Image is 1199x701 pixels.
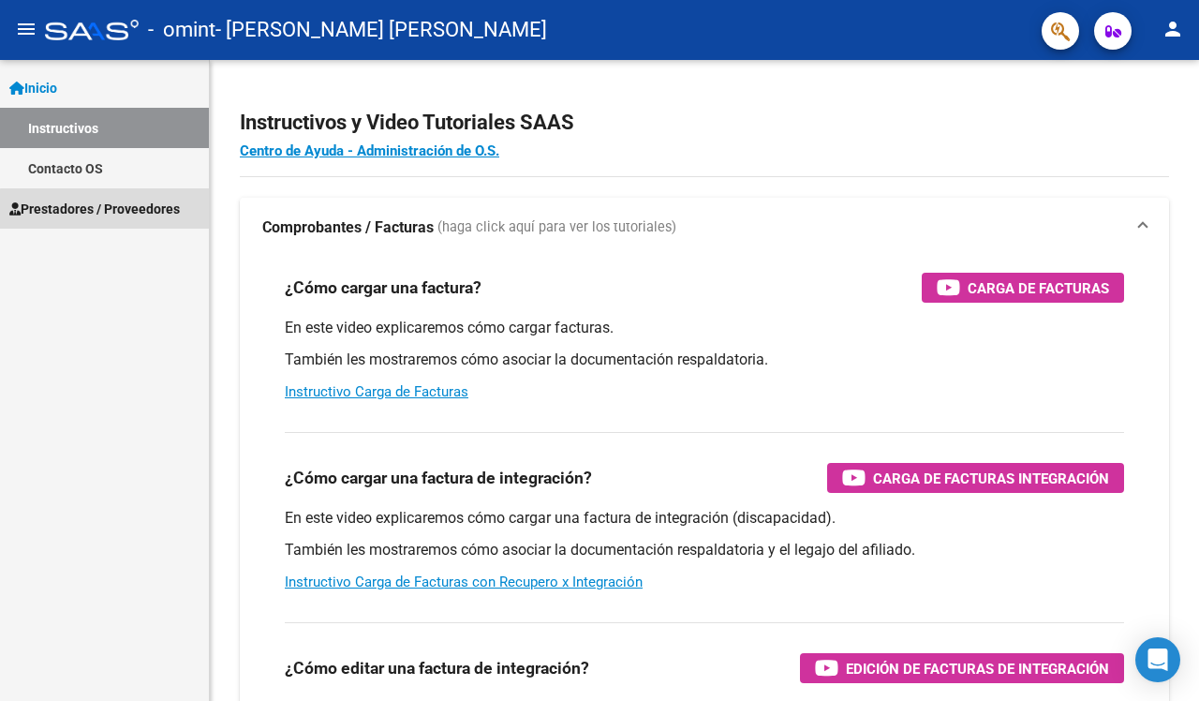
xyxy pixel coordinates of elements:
span: - omint [148,9,215,51]
p: También les mostraremos cómo asociar la documentación respaldatoria y el legajo del afiliado. [285,540,1124,560]
mat-icon: menu [15,18,37,40]
a: Instructivo Carga de Facturas [285,383,468,400]
span: Carga de Facturas Integración [873,467,1109,490]
h3: ¿Cómo cargar una factura? [285,275,481,301]
span: Edición de Facturas de integración [846,657,1109,680]
h2: Instructivos y Video Tutoriales SAAS [240,105,1169,141]
mat-icon: person [1162,18,1184,40]
div: Open Intercom Messenger [1135,637,1180,682]
span: Prestadores / Proveedores [9,199,180,219]
button: Edición de Facturas de integración [800,653,1124,683]
strong: Comprobantes / Facturas [262,217,434,238]
p: En este video explicaremos cómo cargar una factura de integración (discapacidad). [285,508,1124,529]
button: Carga de Facturas [922,273,1124,303]
span: - [PERSON_NAME] [PERSON_NAME] [215,9,547,51]
span: (haga click aquí para ver los tutoriales) [437,217,676,238]
h3: ¿Cómo cargar una factura de integración? [285,465,592,491]
button: Carga de Facturas Integración [827,463,1124,493]
a: Instructivo Carga de Facturas con Recupero x Integración [285,574,643,590]
p: También les mostraremos cómo asociar la documentación respaldatoria. [285,350,1124,370]
mat-expansion-panel-header: Comprobantes / Facturas (haga click aquí para ver los tutoriales) [240,198,1169,258]
h3: ¿Cómo editar una factura de integración? [285,655,589,681]
p: En este video explicaremos cómo cargar facturas. [285,318,1124,338]
span: Inicio [9,78,57,98]
span: Carga de Facturas [968,276,1109,300]
a: Centro de Ayuda - Administración de O.S. [240,142,499,159]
